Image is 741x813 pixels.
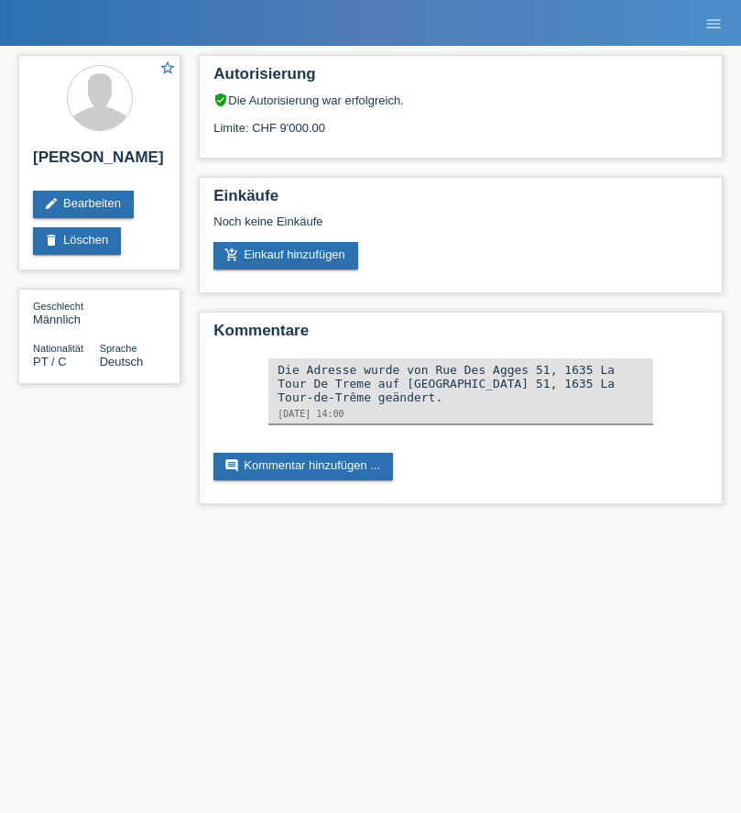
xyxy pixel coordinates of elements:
[278,409,644,419] div: [DATE] 14:00
[224,458,239,473] i: comment
[33,355,67,368] span: Portugal / C / 09.04.2019
[33,148,166,176] h2: [PERSON_NAME]
[213,214,708,242] div: Noch keine Einkäufe
[33,227,121,255] a: deleteLöschen
[278,363,644,404] div: Die Adresse wurde von Rue Des Agges 51, 1635 La Tour De Treme auf [GEOGRAPHIC_DATA] 51, 1635 La T...
[695,17,732,28] a: menu
[33,301,83,312] span: Geschlecht
[33,299,100,326] div: Männlich
[159,60,176,79] a: star_border
[100,343,137,354] span: Sprache
[213,93,708,107] div: Die Autorisierung war erfolgreich.
[224,247,239,262] i: add_shopping_cart
[33,191,134,218] a: editBearbeiten
[44,233,59,247] i: delete
[159,60,176,76] i: star_border
[33,343,83,354] span: Nationalität
[213,453,393,480] a: commentKommentar hinzufügen ...
[213,93,228,107] i: verified_user
[704,15,723,33] i: menu
[213,187,708,214] h2: Einkäufe
[213,107,708,135] div: Limite: CHF 9'000.00
[100,355,144,368] span: Deutsch
[44,196,59,211] i: edit
[213,65,708,93] h2: Autorisierung
[213,242,358,269] a: add_shopping_cartEinkauf hinzufügen
[213,322,708,349] h2: Kommentare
